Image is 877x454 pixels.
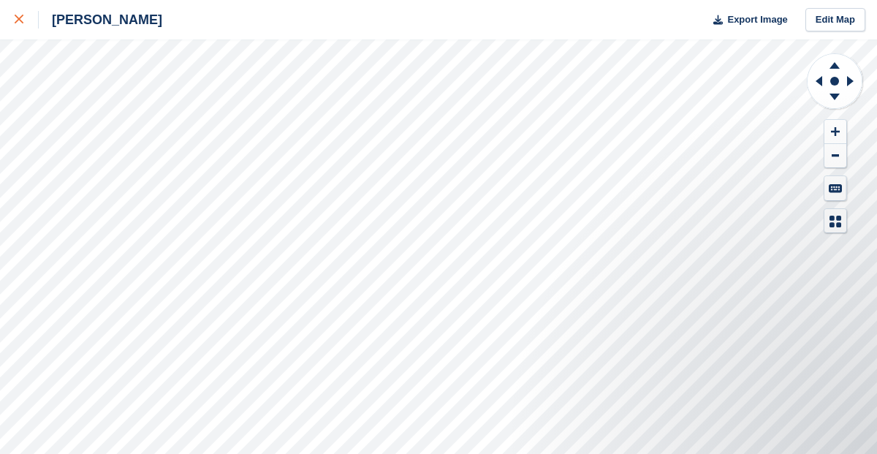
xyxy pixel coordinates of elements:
a: Edit Map [805,8,865,32]
button: Export Image [705,8,788,32]
button: Keyboard Shortcuts [824,176,846,200]
button: Map Legend [824,209,846,233]
button: Zoom In [824,120,846,144]
div: [PERSON_NAME] [39,11,162,29]
button: Zoom Out [824,144,846,168]
span: Export Image [727,12,787,27]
